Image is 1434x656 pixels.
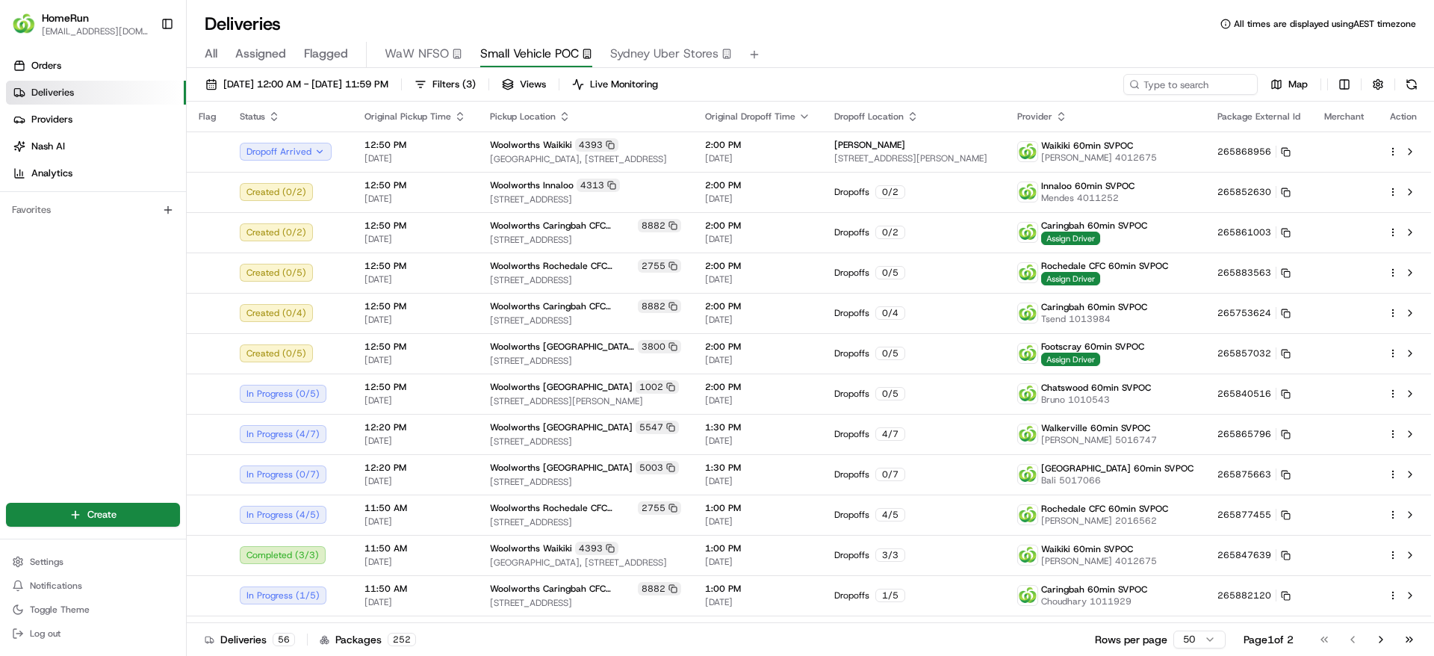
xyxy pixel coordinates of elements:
[1018,303,1037,323] img: ww.png
[1041,353,1100,366] span: Assign Driver
[490,516,681,528] span: [STREET_ADDRESS]
[705,300,810,312] span: 2:00 PM
[1018,505,1037,525] img: ww.png
[364,421,466,433] span: 12:20 PM
[875,347,905,360] div: 0 / 5
[705,179,810,191] span: 2:00 PM
[462,78,476,91] span: ( 3 )
[205,632,295,647] div: Deliveries
[1217,347,1271,359] span: 265857032
[1217,509,1291,521] button: 265877455
[1041,543,1133,555] span: Waikiki 60min SVPOC
[1041,341,1144,353] span: Footscray 60min SVPOC
[1217,428,1271,440] span: 265865796
[638,300,681,313] div: 8882
[490,502,635,514] span: Woolworths Rochedale CFC (RDOS)
[31,140,65,153] span: Nash AI
[1041,515,1168,527] span: [PERSON_NAME] 2016562
[834,152,993,164] span: [STREET_ADDRESS][PERSON_NAME]
[6,81,186,105] a: Deliveries
[364,111,451,123] span: Original Pickup Time
[1041,474,1194,486] span: Bali 5017066
[590,78,658,91] span: Live Monitoring
[1217,146,1291,158] button: 265868956
[1018,545,1037,565] img: ww.png
[875,427,905,441] div: 4 / 7
[364,314,466,326] span: [DATE]
[834,226,869,238] span: Dropoffs
[1217,111,1300,123] span: Package External Id
[705,152,810,164] span: [DATE]
[6,623,180,644] button: Log out
[6,161,186,185] a: Analytics
[705,583,810,595] span: 1:00 PM
[1017,111,1052,123] span: Provider
[834,590,869,601] span: Dropoffs
[1401,74,1422,95] button: Refresh
[1217,388,1271,400] span: 265840516
[388,633,416,646] div: 252
[490,597,681,609] span: [STREET_ADDRESS]
[240,111,265,123] span: Status
[87,508,117,522] span: Create
[490,436,681,448] span: [STREET_ADDRESS]
[1041,584,1147,595] span: Caringbah 60min SVPOC
[834,549,869,561] span: Dropoffs
[705,354,810,366] span: [DATE]
[1018,263,1037,282] img: ww.png
[6,108,186,131] a: Providers
[12,12,36,36] img: HomeRun
[30,580,82,592] span: Notifications
[364,435,466,447] span: [DATE]
[30,604,90,616] span: Toggle Theme
[364,273,466,285] span: [DATE]
[1018,424,1037,444] img: ww.png
[6,134,186,158] a: Nash AI
[364,462,466,474] span: 12:20 PM
[834,267,869,279] span: Dropoffs
[490,220,635,232] span: Woolworths Caringbah CFC (CDOS)
[30,628,60,640] span: Log out
[364,556,466,568] span: [DATE]
[875,548,905,562] div: 3 / 3
[610,45,718,63] span: Sydney Uber Stores
[490,476,681,488] span: [STREET_ADDRESS]
[1041,180,1135,192] span: Innaloo 60min SVPOC
[490,274,681,286] span: [STREET_ADDRESS]
[273,633,295,646] div: 56
[490,557,681,569] span: [GEOGRAPHIC_DATA], [STREET_ADDRESS]
[834,347,869,359] span: Dropoffs
[6,503,180,527] button: Create
[490,260,635,272] span: Woolworths Rochedale CFC (RDOS)
[1018,384,1037,403] img: ww.png
[1217,146,1271,158] span: 265868956
[1217,347,1291,359] button: 265857032
[490,194,681,205] span: [STREET_ADDRESS]
[705,394,810,406] span: [DATE]
[364,152,466,164] span: [DATE]
[1217,307,1291,319] button: 265753624
[364,542,466,554] span: 11:50 AM
[834,509,869,521] span: Dropoffs
[638,259,681,273] div: 2755
[1217,468,1271,480] span: 265875663
[565,74,665,95] button: Live Monitoring
[1217,186,1271,198] span: 265852630
[705,193,810,205] span: [DATE]
[364,341,466,353] span: 12:50 PM
[705,502,810,514] span: 1:00 PM
[364,233,466,245] span: [DATE]
[1018,223,1037,242] img: ww.png
[1264,74,1314,95] button: Map
[31,86,74,99] span: Deliveries
[575,542,618,555] div: 4393
[1217,226,1271,238] span: 265861003
[705,475,810,487] span: [DATE]
[1041,382,1151,394] span: Chatswood 60min SVPOC
[875,508,905,522] div: 4 / 5
[490,341,635,353] span: Woolworths [GEOGRAPHIC_DATA] (VDOS)
[705,111,795,123] span: Original Dropoff Time
[364,394,466,406] span: [DATE]
[636,421,679,434] div: 5547
[575,138,618,152] div: 4393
